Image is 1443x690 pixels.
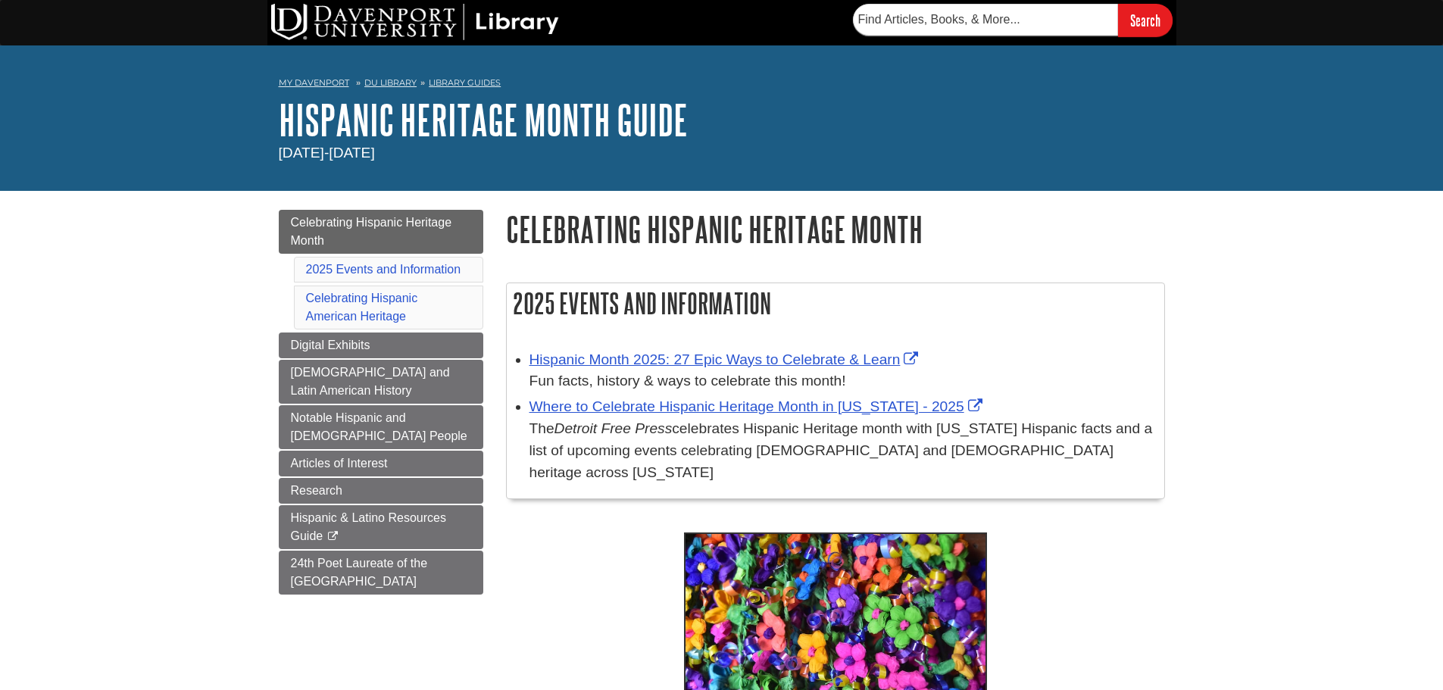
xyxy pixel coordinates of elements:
[529,418,1157,483] div: The celebrates Hispanic Heritage month with [US_STATE] Hispanic facts and a list of upcoming even...
[554,420,673,436] em: Detroit Free Press
[306,263,461,276] a: 2025 Events and Information
[279,210,483,595] div: Guide Page Menu
[1118,4,1173,36] input: Search
[279,73,1165,97] nav: breadcrumb
[853,4,1173,36] form: Searches DU Library's articles, books, and more
[279,333,483,358] a: Digital Exhibits
[326,532,339,542] i: This link opens in a new window
[279,405,483,449] a: Notable Hispanic and [DEMOGRAPHIC_DATA] People
[279,145,375,161] span: [DATE]-[DATE]
[291,411,467,442] span: Notable Hispanic and [DEMOGRAPHIC_DATA] People
[279,76,349,89] a: My Davenport
[306,292,418,323] a: Celebrating Hispanic American Heritage
[529,351,923,367] a: Link opens in new window
[853,4,1118,36] input: Find Articles, Books, & More...
[291,216,452,247] span: Celebrating Hispanic Heritage Month
[279,478,483,504] a: Research
[291,366,450,397] span: [DEMOGRAPHIC_DATA] and Latin American History
[429,77,501,88] a: Library Guides
[529,370,1157,392] div: Fun facts, history & ways to celebrate this month!
[291,484,342,497] span: Research
[279,360,483,404] a: [DEMOGRAPHIC_DATA] and Latin American History
[529,398,986,414] a: Link opens in new window
[291,339,370,351] span: Digital Exhibits
[279,505,483,549] a: Hispanic & Latino Resources Guide
[279,96,688,143] a: Hispanic Heritage Month Guide
[279,210,483,254] a: Celebrating Hispanic Heritage Month
[279,451,483,476] a: Articles of Interest
[364,77,417,88] a: DU Library
[279,551,483,595] a: 24th Poet Laureate of the [GEOGRAPHIC_DATA]
[271,4,559,40] img: DU Library
[291,511,446,542] span: Hispanic & Latino Resources Guide
[506,210,1165,248] h1: Celebrating Hispanic Heritage Month
[507,283,1164,323] h2: 2025 Events and Information
[291,557,428,588] span: 24th Poet Laureate of the [GEOGRAPHIC_DATA]
[291,457,388,470] span: Articles of Interest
